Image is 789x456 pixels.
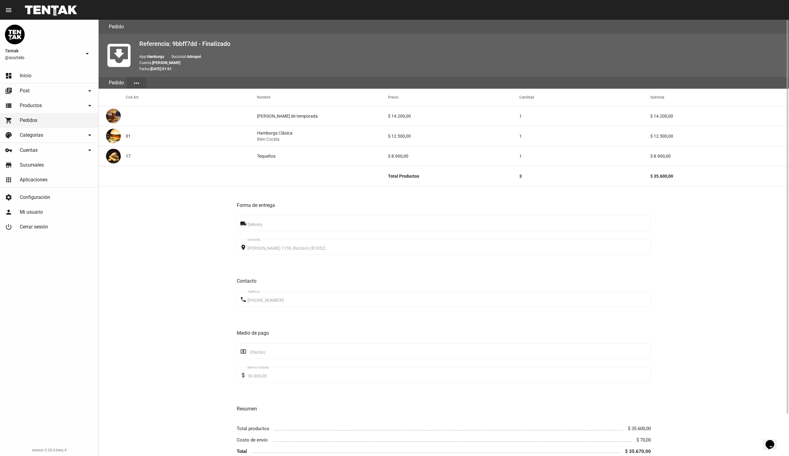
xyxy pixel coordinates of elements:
div: [PERSON_NAME] de temporada [257,113,318,119]
span: Post [20,88,30,94]
mat-cell: 1 [519,126,651,146]
mat-icon: arrow_drop_down [86,102,93,109]
mat-cell: $ 12.500,00 [650,126,789,146]
mat-icon: move_to_inbox [104,40,134,71]
mat-icon: settings [5,194,12,201]
span: Aplicaciones [20,177,47,183]
span: Cerrar sesión [20,224,48,230]
mat-cell: $ 8.900,00 [388,146,519,166]
mat-icon: person [5,208,12,216]
div: Pedido [106,77,127,89]
mat-icon: arrow_drop_down [84,50,91,57]
mat-icon: more_horiz [133,79,140,87]
iframe: chat widget [763,431,783,450]
mat-cell: 01 [126,126,257,146]
mat-header-cell: Subtotal [650,89,789,106]
mat-cell: $ 12.500,00 [388,126,519,146]
img: b5d3fb8d-e37b-4ae9-8ed6-4b20a3f353ce.jpg [106,109,121,123]
span: Categorías [20,132,43,138]
mat-icon: arrow_drop_down [86,131,93,139]
span: Cuentas [20,147,38,153]
span: Mi usuario [20,209,43,215]
mat-cell: 1 [519,106,651,126]
span: Pedidos [20,117,37,123]
h2: Referencia: 9bbff7dd - Finalizado [139,39,784,49]
mat-cell: Total Productos [388,166,519,186]
b: [PERSON_NAME] [152,61,180,65]
p: App: Sucursal: [139,54,784,60]
b: Adrogué [187,54,201,59]
mat-icon: arrow_drop_down [86,147,93,154]
span: Bien Cocida [257,136,292,142]
mat-icon: power_settings_new [5,223,12,231]
mat-header-cell: Precio [388,89,519,106]
button: Elegir sección [127,77,146,88]
li: Costo de envío $ 70,00 [237,434,651,446]
span: Inicio [20,73,31,79]
mat-cell: 17 [126,146,257,166]
mat-icon: vpn_key [5,147,12,154]
mat-header-cell: Cod Art [126,89,257,106]
mat-icon: palette [5,131,12,139]
mat-header-cell: Nombre [257,89,388,106]
h3: Medio de pago [237,329,651,337]
b: [DATE] 01:51 [150,67,172,71]
mat-icon: dashboard [5,72,12,79]
span: @scurtelo [5,54,81,61]
div: Hamburga Clásica [257,130,292,142]
p: Fecha: [139,66,784,72]
mat-icon: attach_money [240,372,247,379]
mat-icon: arrow_drop_down [86,87,93,95]
span: Configuración [20,194,50,200]
mat-icon: view_list [5,102,12,109]
h3: Pedido [109,22,124,31]
mat-icon: shopping_cart [5,117,12,124]
mat-icon: library_books [5,87,12,95]
b: Hamburga [147,54,164,59]
mat-header-cell: Cantidad [519,89,651,106]
img: 0e5fee4a-d924-4389-830e-9dcac868d0d5.jpg [106,129,121,143]
mat-cell: $ 8.900,00 [650,146,789,166]
div: Tequeños [257,153,276,159]
span: Sucursales [20,162,44,168]
mat-cell: $ 35.600,00 [650,166,789,186]
h3: Resumen [237,405,651,413]
mat-cell: $ 14.200,00 [650,106,789,126]
mat-icon: phone [240,296,247,303]
mat-icon: store [5,161,12,169]
p: Cuenta: [139,60,784,66]
mat-icon: menu [5,6,12,14]
mat-icon: local_shipping [240,220,247,228]
h3: Forma de entrega [237,201,651,210]
h3: Contacto [237,277,651,285]
span: Productos [20,103,42,109]
mat-icon: local_atm [240,348,247,355]
div: version 0.20.0-beta.4 [5,447,93,453]
img: 55b2a2b3-f58c-4645-9eec-f0b80f918465.png [5,25,25,44]
mat-cell: $ 14.200,00 [388,106,519,126]
img: 2442d060-d3db-4a1d-8eb1-9f71f2d0b01e.jpg [106,149,121,163]
span: Tentak [5,47,81,54]
li: Total productos $ 35.600,00 [237,423,651,434]
mat-icon: place [240,244,247,251]
mat-cell: 3 [519,166,651,186]
mat-cell: 1 [519,146,651,166]
mat-icon: apps [5,176,12,184]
